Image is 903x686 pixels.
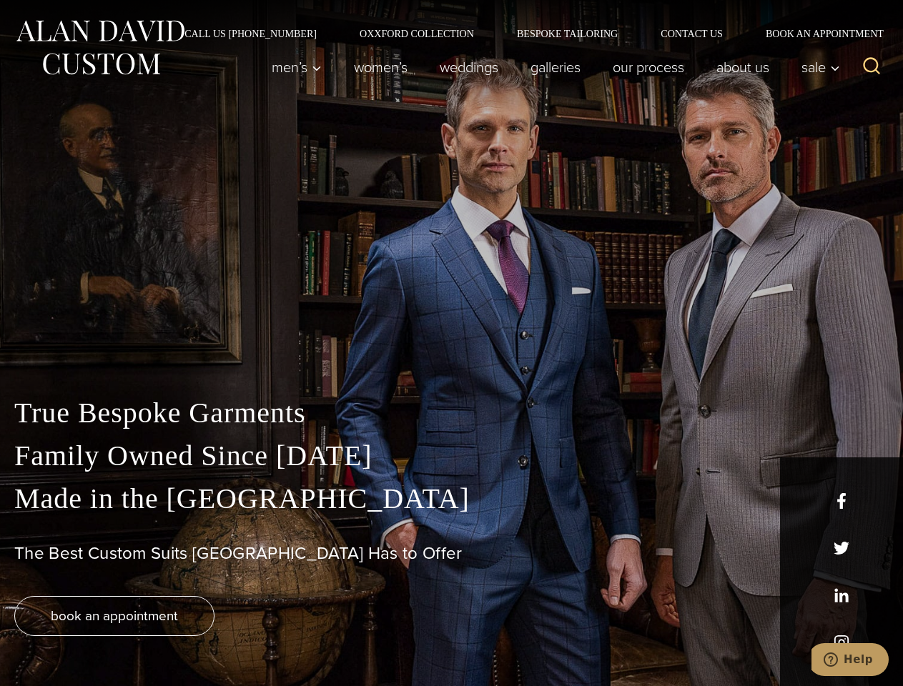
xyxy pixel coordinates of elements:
button: Men’s sub menu toggle [256,53,338,81]
img: Alan David Custom [14,16,186,79]
span: book an appointment [51,605,178,626]
a: About Us [701,53,786,81]
iframe: Opens a widget where you can chat to one of our agents [811,643,889,679]
nav: Secondary Navigation [163,29,889,39]
a: Contact Us [639,29,744,39]
a: book an appointment [14,596,214,636]
h1: The Best Custom Suits [GEOGRAPHIC_DATA] Has to Offer [14,543,889,564]
button: Sale sub menu toggle [786,53,848,81]
a: weddings [424,53,515,81]
a: Bespoke Tailoring [495,29,639,39]
a: Women’s [338,53,424,81]
a: Oxxford Collection [338,29,495,39]
nav: Primary Navigation [256,53,848,81]
a: Galleries [515,53,597,81]
p: True Bespoke Garments Family Owned Since [DATE] Made in the [GEOGRAPHIC_DATA] [14,392,889,520]
a: Our Process [597,53,701,81]
button: View Search Form [854,50,889,84]
a: Book an Appointment [744,29,889,39]
a: Call Us [PHONE_NUMBER] [163,29,338,39]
